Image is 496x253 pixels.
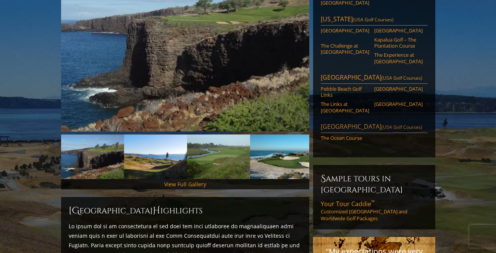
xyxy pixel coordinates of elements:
a: [GEOGRAPHIC_DATA] [374,101,423,107]
span: (USA Golf Courses) [381,124,422,130]
a: [GEOGRAPHIC_DATA] [374,27,423,34]
a: [GEOGRAPHIC_DATA](USA Golf Courses) [321,122,428,133]
a: The Challenge at [GEOGRAPHIC_DATA] [321,43,369,55]
a: [GEOGRAPHIC_DATA] [321,27,369,34]
a: The Links at [GEOGRAPHIC_DATA] [321,101,369,114]
span: Your Tour Caddie [321,200,375,208]
a: Pebble Beach Golf Links [321,86,369,98]
a: [US_STATE](USA Golf Courses) [321,15,428,26]
span: (USA Golf Courses) [353,16,394,23]
a: Your Tour Caddie™Customized [GEOGRAPHIC_DATA] and Worldwide Golf Packages [321,200,428,222]
a: The Ocean Course [321,135,369,141]
h6: Sample Tours in [GEOGRAPHIC_DATA] [321,173,428,195]
span: H [153,205,160,217]
a: [GEOGRAPHIC_DATA](USA Golf Courses) [321,73,428,84]
a: [GEOGRAPHIC_DATA] [374,86,423,92]
sup: ™ [371,199,375,205]
span: (USA Golf Courses) [381,75,422,81]
a: View Full Gallery [164,181,206,188]
h2: [GEOGRAPHIC_DATA] ighlights [69,205,302,217]
a: Kapalua Golf – The Plantation Course [374,37,423,49]
a: The Experience at [GEOGRAPHIC_DATA] [374,52,423,64]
